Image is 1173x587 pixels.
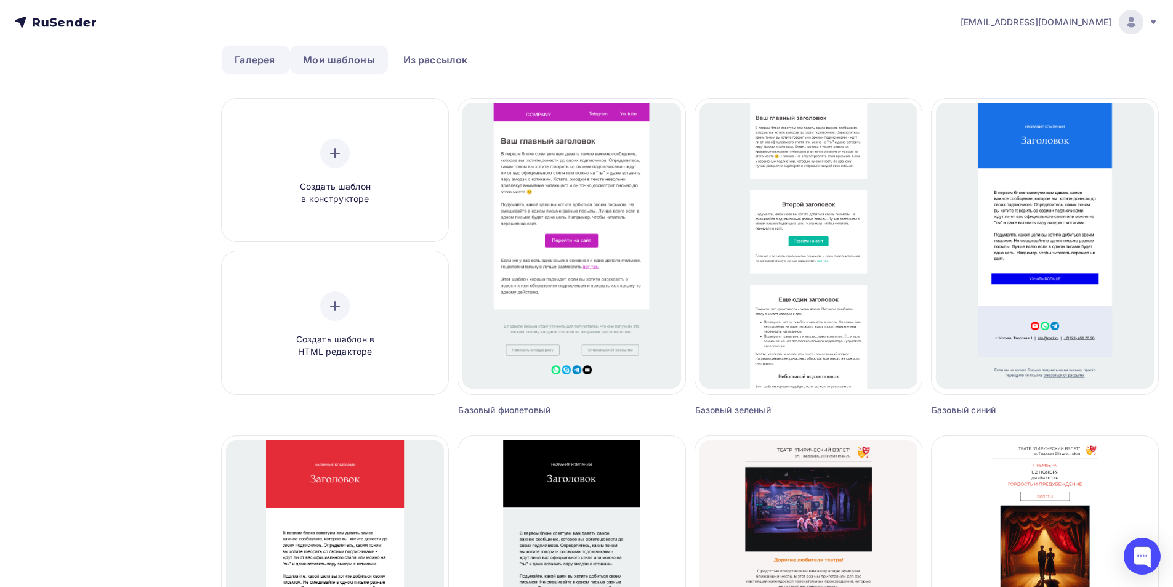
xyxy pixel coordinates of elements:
[695,404,865,416] div: Базовый зеленый
[932,404,1102,416] div: Базовый синий
[290,46,388,74] a: Мои шаблоны
[390,46,481,74] a: Из рассылок
[961,10,1158,34] a: [EMAIL_ADDRESS][DOMAIN_NAME]
[276,180,393,206] span: Создать шаблон в конструкторе
[961,16,1111,28] span: [EMAIL_ADDRESS][DOMAIN_NAME]
[276,333,393,358] span: Создать шаблон в HTML редакторе
[222,46,288,74] a: Галерея
[458,404,628,416] div: Базовый фиолетовый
